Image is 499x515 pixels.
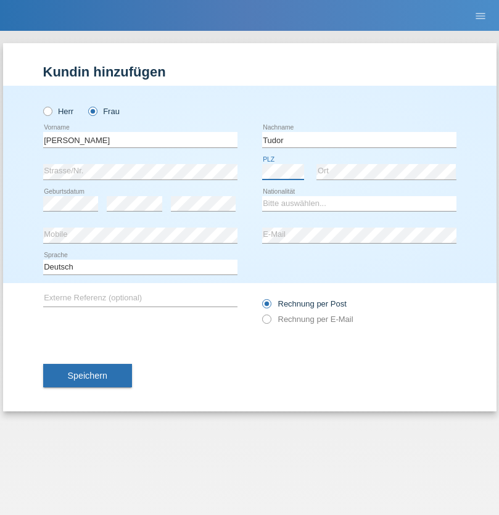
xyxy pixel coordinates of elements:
i: menu [474,10,487,22]
a: menu [468,12,493,19]
label: Frau [88,107,120,116]
input: Herr [43,107,51,115]
span: Speichern [68,371,107,381]
label: Rechnung per Post [262,299,347,308]
input: Frau [88,107,96,115]
label: Rechnung per E-Mail [262,315,353,324]
button: Speichern [43,364,132,387]
h1: Kundin hinzufügen [43,64,456,80]
input: Rechnung per Post [262,299,270,315]
input: Rechnung per E-Mail [262,315,270,330]
label: Herr [43,107,74,116]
